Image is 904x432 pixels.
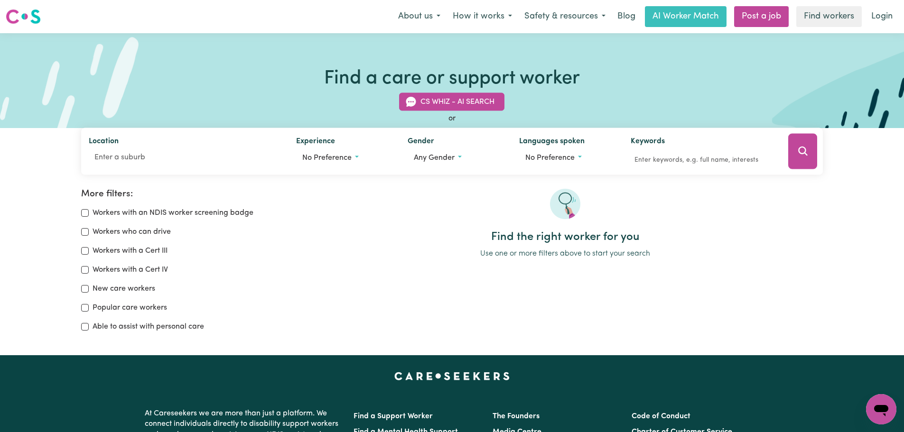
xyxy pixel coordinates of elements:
[392,7,447,27] button: About us
[302,154,352,162] span: No preference
[296,149,392,167] button: Worker experience options
[866,6,898,27] a: Login
[518,7,612,27] button: Safety & resources
[414,154,455,162] span: Any gender
[93,245,168,257] label: Workers with a Cert III
[631,136,665,149] label: Keywords
[408,149,504,167] button: Worker gender preference
[796,6,862,27] a: Find workers
[519,136,585,149] label: Languages spoken
[6,8,41,25] img: Careseekers logo
[399,93,504,111] button: CS Whiz - AI Search
[354,413,433,420] a: Find a Support Worker
[93,207,253,219] label: Workers with an NDIS worker screening badge
[307,230,823,244] h2: Find the right worker for you
[93,283,155,294] label: New care workers
[81,113,823,124] div: or
[447,7,518,27] button: How it works
[519,149,615,167] button: Worker language preferences
[81,189,296,200] h2: More filters:
[525,154,575,162] span: No preference
[324,67,580,90] h1: Find a care or support worker
[296,136,335,149] label: Experience
[734,6,789,27] a: Post a job
[866,394,896,424] iframe: Button to launch messaging window
[93,226,171,238] label: Workers who can drive
[307,248,823,259] p: Use one or more filters above to start your search
[6,6,41,28] a: Careseekers logo
[631,153,775,167] input: Enter keywords, e.g. full name, interests
[93,302,167,313] label: Popular care workers
[93,321,204,332] label: Able to assist with personal care
[89,136,119,149] label: Location
[408,136,434,149] label: Gender
[645,6,727,27] a: AI Worker Match
[632,413,690,420] a: Code of Conduct
[394,372,510,380] a: Careseekers home page
[612,6,641,27] a: Blog
[788,134,817,169] button: Search
[493,413,540,420] a: The Founders
[89,149,281,166] input: Enter a suburb
[93,264,168,276] label: Workers with a Cert IV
